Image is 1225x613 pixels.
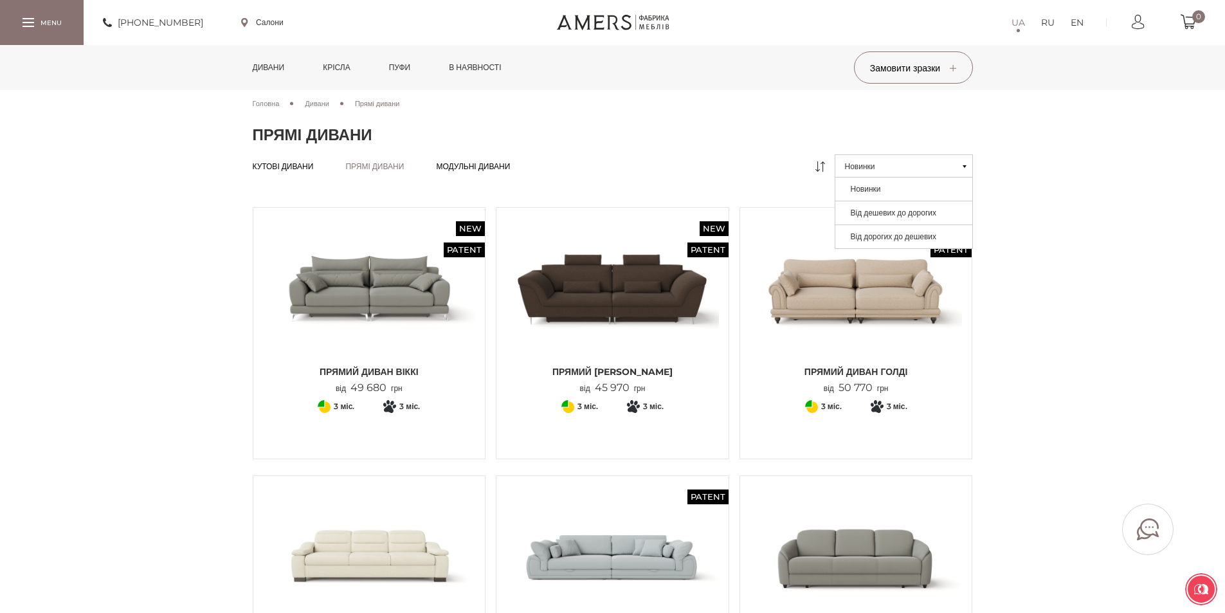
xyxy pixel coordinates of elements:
[1071,15,1084,30] a: EN
[241,17,284,28] a: Салони
[305,98,329,109] a: Дивани
[436,161,510,172] a: Модульні дивани
[334,399,354,414] span: 3 міс.
[750,217,963,394] a: New Patent Прямий диван ГОЛДІ Прямий диван ГОЛДІ Прямий диван ГОЛДІ від50 770грн
[263,365,476,378] span: Прямий диван ВІККІ
[506,217,719,394] a: New Patent Прямий Диван Грейсі Прямий Диван Грейсі Прямий [PERSON_NAME] від45 970грн
[580,382,646,394] p: від грн
[835,177,973,201] a: Новинки
[444,242,485,257] span: Patent
[750,365,963,378] span: Прямий диван ГОЛДІ
[1012,15,1025,30] a: UA
[263,217,476,394] a: New Patent Прямий диван ВІККІ Прямий диван ВІККІ Прямий диван ВІККІ від49 680грн
[103,15,203,30] a: [PHONE_NUMBER]
[1041,15,1055,30] a: RU
[835,201,973,224] a: Від дешевих до дорогих
[835,224,973,249] a: Від дорогих до дешевих
[824,382,889,394] p: від грн
[643,399,664,414] span: 3 міс.
[700,221,729,236] span: New
[253,125,973,145] h1: Прямі дивани
[506,365,719,378] span: Прямий [PERSON_NAME]
[821,399,842,414] span: 3 міс.
[577,399,598,414] span: 3 міс.
[854,51,973,84] button: Замовити зразки
[253,99,280,108] span: Головна
[870,62,956,74] span: Замовити зразки
[834,381,877,394] span: 50 770
[379,45,421,90] a: Пуфи
[835,154,973,178] button: Новинки
[687,489,729,504] span: Patent
[305,99,329,108] span: Дивани
[687,242,729,257] span: Patent
[346,381,391,394] span: 49 680
[456,221,485,236] span: New
[439,45,511,90] a: в наявності
[887,399,907,414] span: 3 міс.
[336,382,403,394] p: від грн
[399,399,420,414] span: 3 міс.
[313,45,359,90] a: Крісла
[590,381,634,394] span: 45 970
[1192,10,1205,23] span: 0
[243,45,295,90] a: Дивани
[930,242,972,257] span: Patent
[253,161,314,172] a: Кутові дивани
[253,98,280,109] a: Головна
